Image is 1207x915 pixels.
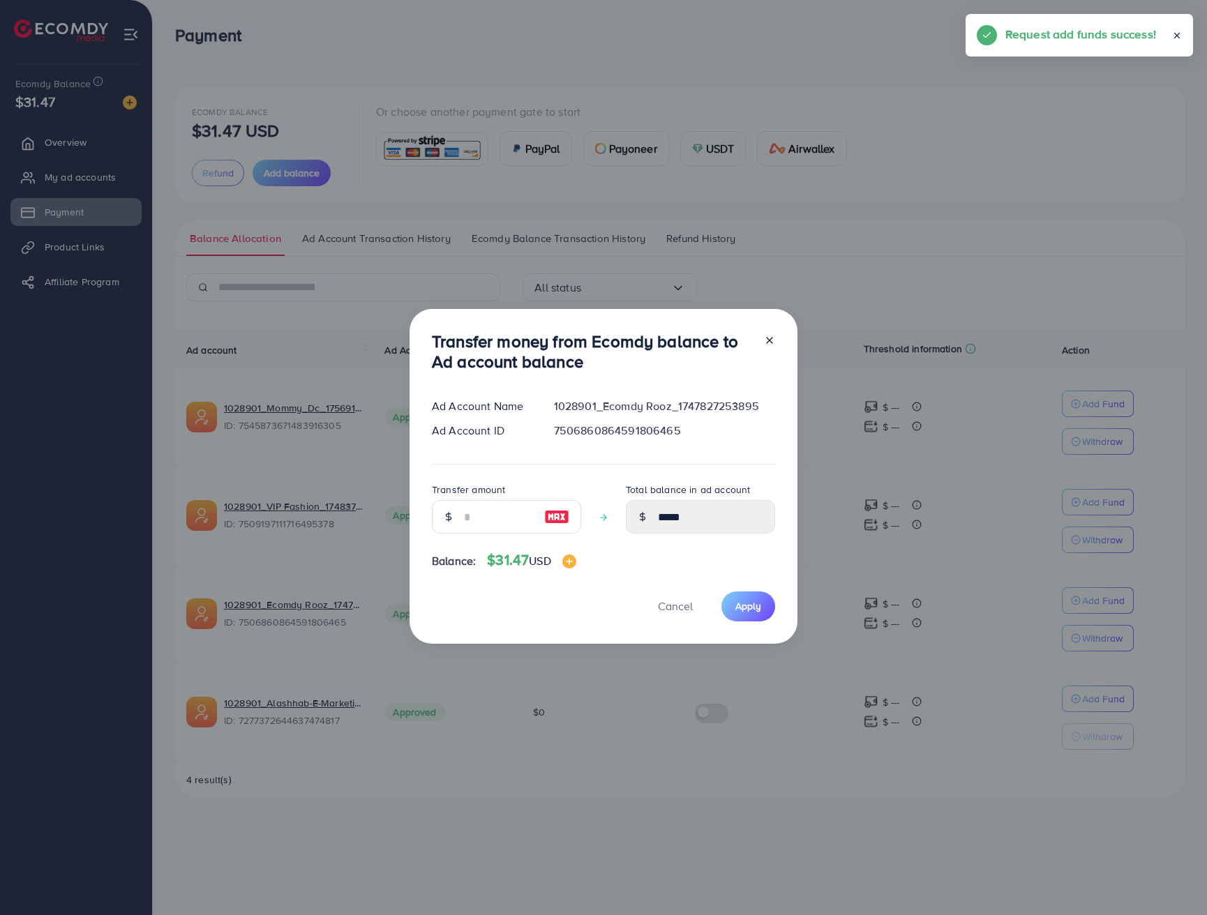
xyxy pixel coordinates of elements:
[421,398,543,414] div: Ad Account Name
[1148,852,1197,905] iframe: Chat
[432,553,476,569] span: Balance:
[432,483,505,497] label: Transfer amount
[640,591,710,621] button: Cancel
[658,598,693,614] span: Cancel
[487,552,576,569] h4: $31.47
[1005,25,1156,43] h5: Request add funds success!
[721,591,775,621] button: Apply
[562,554,576,568] img: image
[626,483,750,497] label: Total balance in ad account
[735,599,761,613] span: Apply
[544,508,569,525] img: image
[432,331,753,372] h3: Transfer money from Ecomdy balance to Ad account balance
[543,398,786,414] div: 1028901_Ecomdy Rooz_1747827253895
[529,553,550,568] span: USD
[421,423,543,439] div: Ad Account ID
[543,423,786,439] div: 7506860864591806465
